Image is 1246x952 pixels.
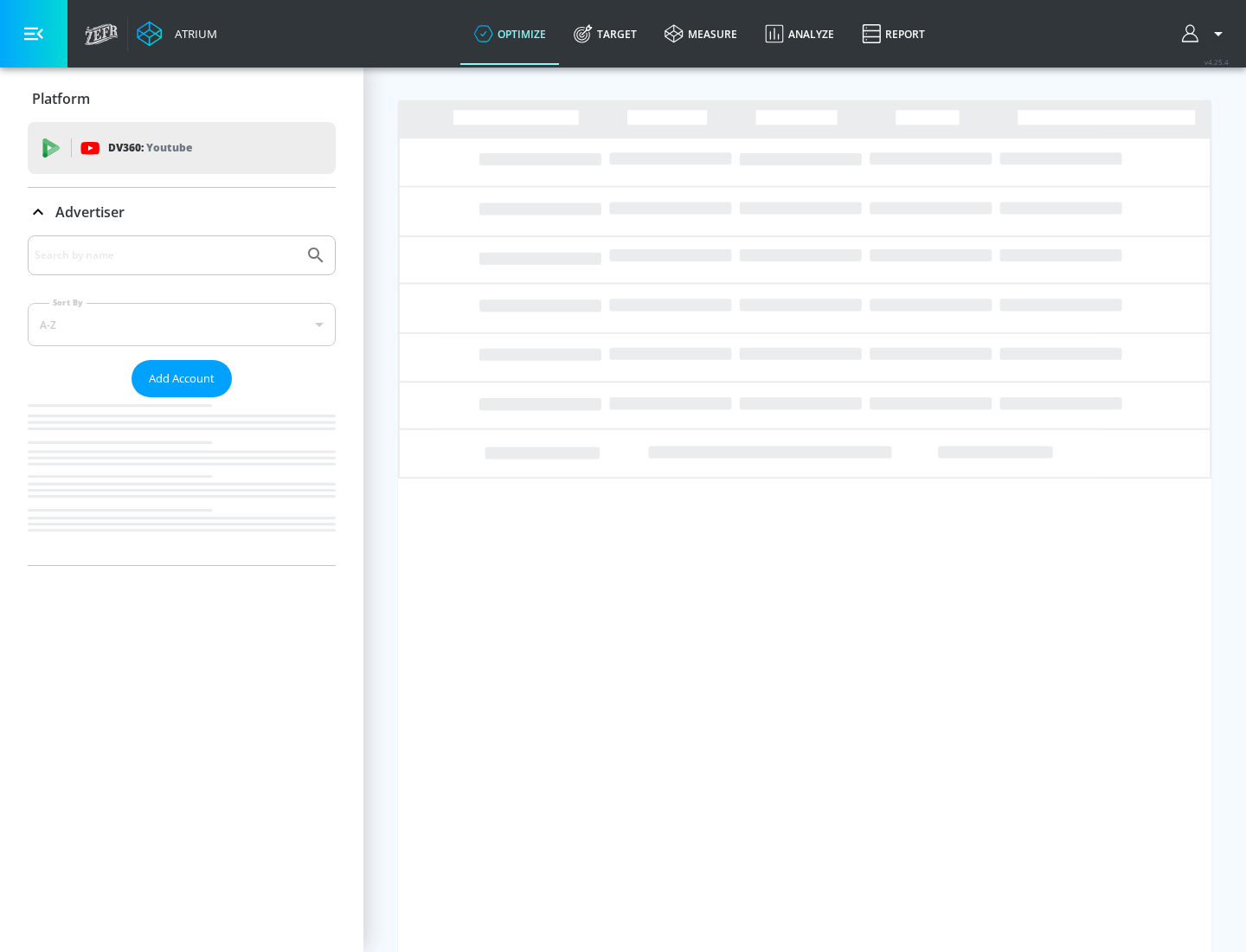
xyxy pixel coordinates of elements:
input: Search by name [35,244,297,267]
div: Platform [28,74,336,123]
p: DV360: [108,138,192,158]
span: Add Account [149,369,215,389]
a: optimize [460,3,560,65]
div: A-Z [28,303,336,346]
a: Atrium [137,21,217,47]
div: Advertiser [28,235,336,565]
p: Youtube [146,138,192,157]
span: v 4.25.4 [1204,57,1229,67]
div: Atrium [168,26,217,42]
div: Advertiser [28,188,336,236]
button: Add Account [132,360,232,397]
p: Platform [32,89,90,108]
nav: list of Advertiser [28,397,336,565]
a: Analyze [751,3,848,65]
label: Sort By [49,297,87,308]
a: Target [560,3,651,65]
div: DV360: Youtube [28,122,336,174]
a: Report [848,3,939,65]
a: measure [651,3,751,65]
p: Advertiser [55,203,125,222]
